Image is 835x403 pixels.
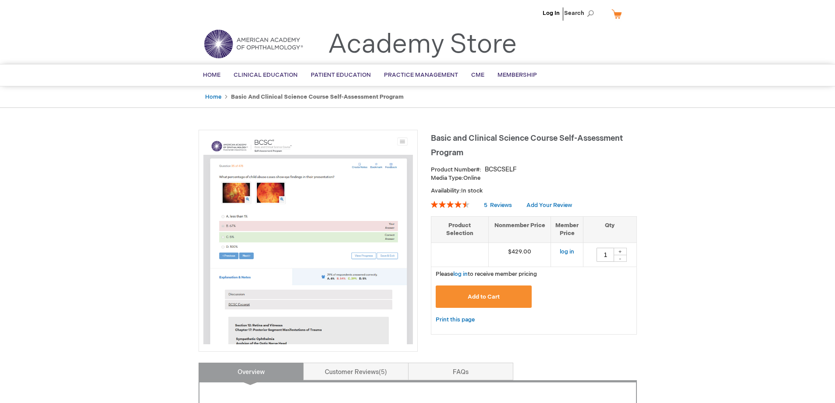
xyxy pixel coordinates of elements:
input: Qty [597,248,614,262]
td: $429.00 [488,243,551,267]
div: - [614,255,627,262]
a: Print this page [436,314,475,325]
span: 5 [484,202,487,209]
a: Academy Store [328,29,517,61]
span: Practice Management [384,71,458,78]
a: FAQs [408,363,513,380]
strong: Product Number [431,166,481,173]
div: + [614,248,627,255]
div: 92% [431,201,469,208]
span: Membership [497,71,537,78]
a: Overview [199,363,304,380]
p: Online [431,174,637,182]
span: Add to Cart [468,293,500,300]
span: CME [471,71,484,78]
a: Home [205,93,221,100]
span: Home [203,71,220,78]
a: 5 Reviews [484,202,513,209]
span: In stock [461,187,483,194]
strong: Media Type: [431,175,463,182]
span: Basic and Clinical Science Course Self-Assessment Program [431,134,623,157]
span: 5 [379,368,387,376]
a: log in [560,248,574,255]
p: Availability: [431,187,637,195]
a: Log In [543,10,560,17]
th: Member Price [551,216,583,243]
span: Please to receive member pricing [436,271,537,278]
span: Reviews [490,202,512,209]
strong: Basic and Clinical Science Course Self-Assessment Program [231,93,404,100]
th: Nonmember Price [488,216,551,243]
img: Basic and Clinical Science Course Self-Assessment Program [203,135,413,344]
button: Add to Cart [436,285,532,308]
div: BCSCSELF [485,165,517,174]
a: Add Your Review [526,202,572,209]
a: log in [453,271,468,278]
th: Product Selection [431,216,489,243]
span: Patient Education [311,71,371,78]
span: Search [564,4,597,22]
span: Clinical Education [234,71,298,78]
th: Qty [583,216,636,243]
a: Customer Reviews5 [303,363,409,380]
